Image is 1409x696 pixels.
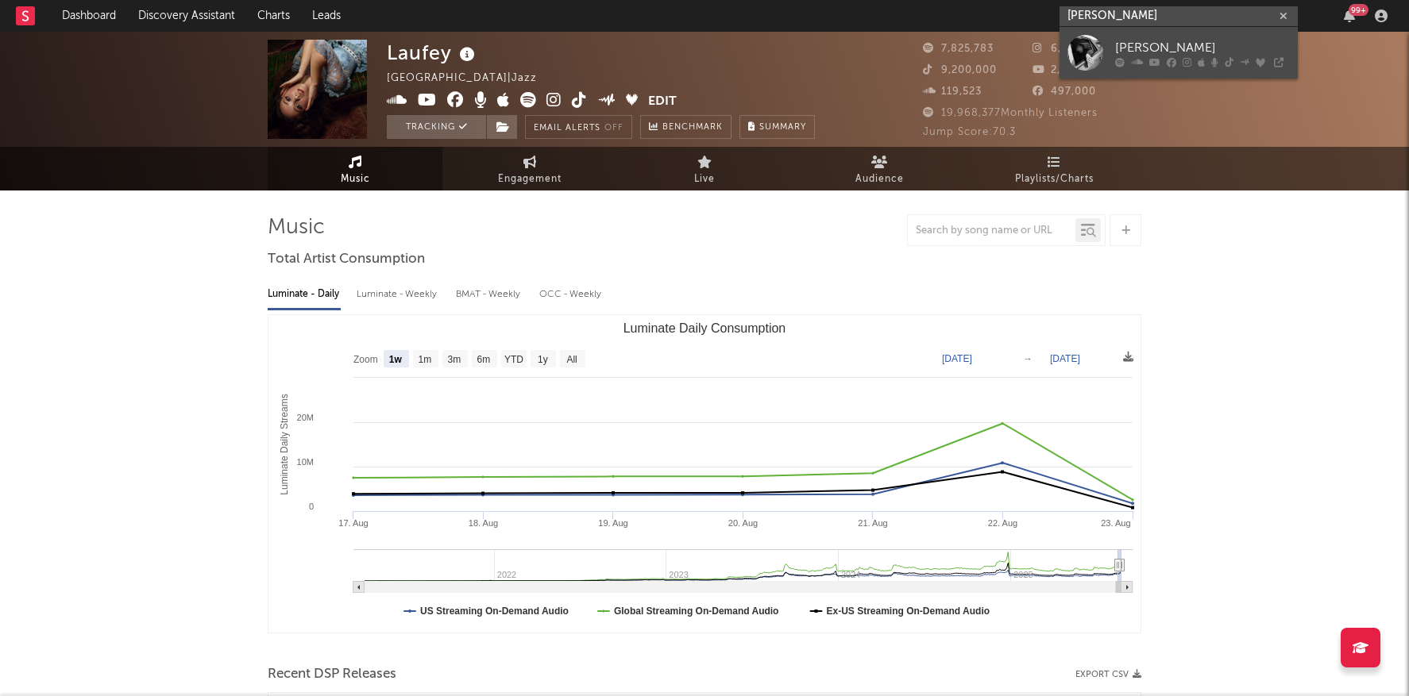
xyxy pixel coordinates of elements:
span: Audience [855,170,904,189]
a: [PERSON_NAME] [1060,27,1298,79]
span: Summary [759,123,806,132]
text: 22. Aug [988,518,1017,528]
span: Benchmark [662,118,723,137]
span: 9,200,000 [923,65,997,75]
span: 19,968,377 Monthly Listeners [923,108,1098,118]
div: BMAT - Weekly [456,281,523,308]
button: 99+ [1344,10,1355,22]
text: Zoom [353,354,378,365]
span: 119,523 [923,87,982,97]
div: [PERSON_NAME] [1115,38,1290,57]
span: 497,000 [1033,87,1096,97]
text: YTD [504,354,523,365]
div: [GEOGRAPHIC_DATA] | Jazz [387,69,555,88]
text: 23. Aug [1101,518,1130,528]
text: 3m [448,354,461,365]
div: Luminate - Weekly [357,281,440,308]
button: Edit [648,92,677,112]
text: 1m [419,354,432,365]
span: Music [341,170,370,189]
button: Email AlertsOff [525,115,632,139]
span: Recent DSP Releases [268,665,396,684]
text: Luminate Daily Consumption [623,321,786,335]
span: Playlists/Charts [1015,170,1094,189]
svg: Luminate Daily Consumption [268,315,1141,633]
div: Luminate - Daily [268,281,341,308]
span: 2,490,000 [1033,65,1106,75]
text: 18. Aug [469,518,498,528]
span: Live [694,170,715,189]
text: 10M [297,457,314,467]
text: US Streaming On-Demand Audio [420,606,569,617]
div: Laufey [387,40,479,66]
text: → [1023,353,1033,364]
text: Global Streaming On-Demand Audio [614,606,779,617]
text: 21. Aug [858,518,887,528]
text: 1w [389,354,403,365]
text: 20M [297,413,314,422]
a: Music [268,147,442,190]
button: Summary [739,115,815,139]
button: Tracking [387,115,486,139]
a: Live [617,147,792,190]
span: Jump Score: 70.3 [923,127,1016,137]
div: 99 + [1349,4,1368,16]
text: 20. Aug [728,518,758,528]
button: Export CSV [1075,670,1141,679]
a: Benchmark [640,115,732,139]
input: Search for artists [1060,6,1298,26]
text: Ex-US Streaming On-Demand Audio [827,606,990,617]
text: 19. Aug [598,518,627,528]
a: Playlists/Charts [967,147,1141,190]
span: 6,974,752 [1033,44,1104,54]
text: [DATE] [1050,353,1080,364]
text: [DATE] [942,353,972,364]
text: 0 [309,502,314,511]
text: All [566,354,577,365]
em: Off [604,124,623,133]
input: Search by song name or URL [908,225,1075,237]
span: Total Artist Consumption [268,250,425,269]
text: 17. Aug [338,518,368,528]
a: Audience [792,147,967,190]
a: Engagement [442,147,617,190]
text: 6m [477,354,491,365]
text: Luminate Daily Streams [279,394,290,494]
text: 1y [538,354,548,365]
div: OCC - Weekly [539,281,603,308]
span: 7,825,783 [923,44,994,54]
span: Engagement [498,170,562,189]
